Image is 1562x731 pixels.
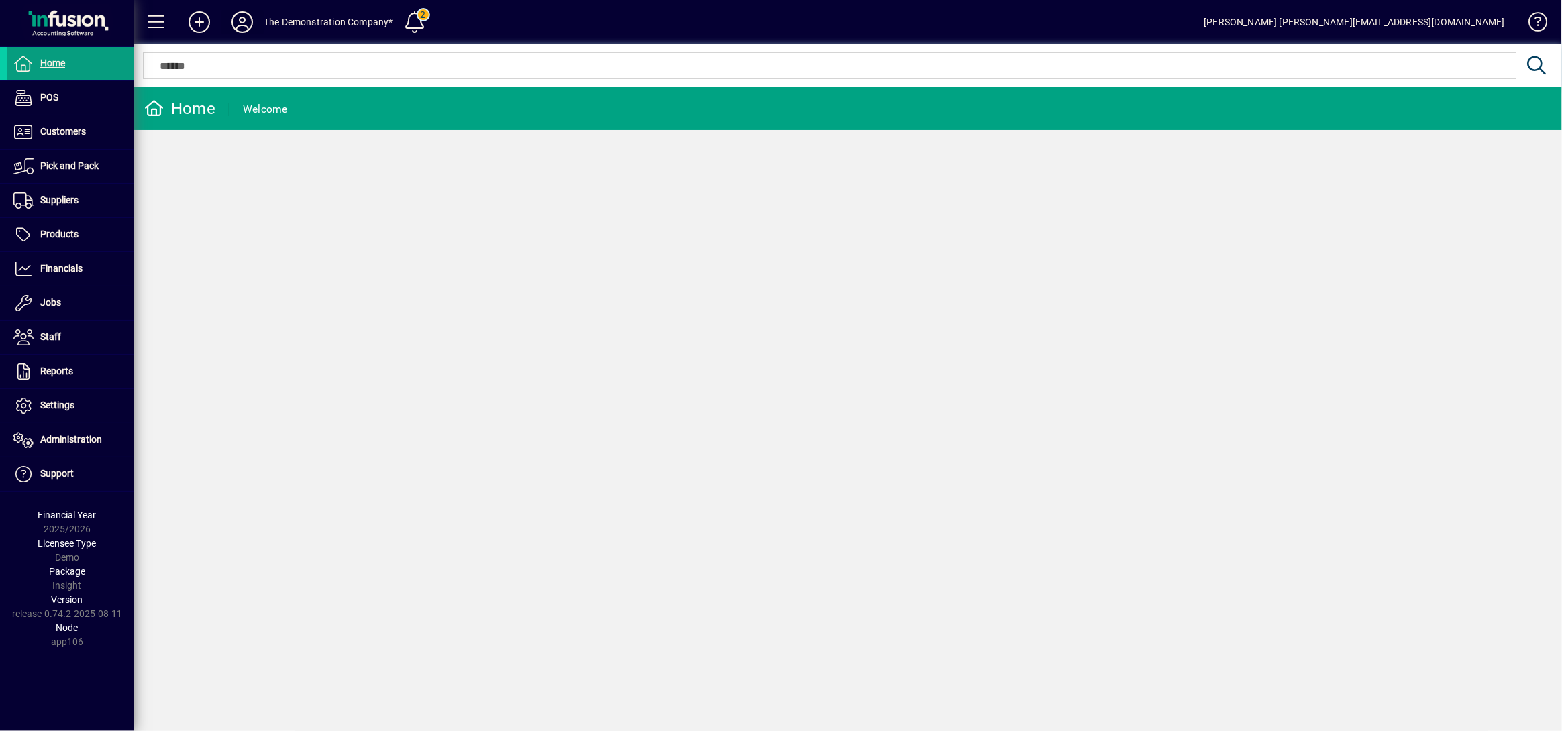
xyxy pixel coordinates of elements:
[40,160,99,171] span: Pick and Pack
[7,81,134,115] a: POS
[7,150,134,183] a: Pick and Pack
[38,538,97,549] span: Licensee Type
[243,99,288,120] div: Welcome
[40,92,58,103] span: POS
[1518,3,1545,46] a: Knowledge Base
[7,218,134,251] a: Products
[221,10,264,34] button: Profile
[1204,11,1505,33] div: [PERSON_NAME] [PERSON_NAME][EMAIL_ADDRESS][DOMAIN_NAME]
[7,184,134,217] a: Suppliers
[52,594,83,605] span: Version
[56,622,79,633] span: Node
[7,457,134,491] a: Support
[40,194,79,205] span: Suppliers
[7,321,134,354] a: Staff
[144,98,215,119] div: Home
[40,331,61,342] span: Staff
[7,115,134,149] a: Customers
[7,252,134,286] a: Financials
[49,566,85,577] span: Package
[40,400,74,410] span: Settings
[264,11,393,33] div: The Demonstration Company*
[7,286,134,320] a: Jobs
[40,434,102,445] span: Administration
[178,10,221,34] button: Add
[40,297,61,308] span: Jobs
[7,423,134,457] a: Administration
[7,389,134,423] a: Settings
[38,510,97,520] span: Financial Year
[40,365,73,376] span: Reports
[40,126,86,137] span: Customers
[7,355,134,388] a: Reports
[40,468,74,479] span: Support
[40,58,65,68] span: Home
[40,229,79,239] span: Products
[40,263,83,274] span: Financials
